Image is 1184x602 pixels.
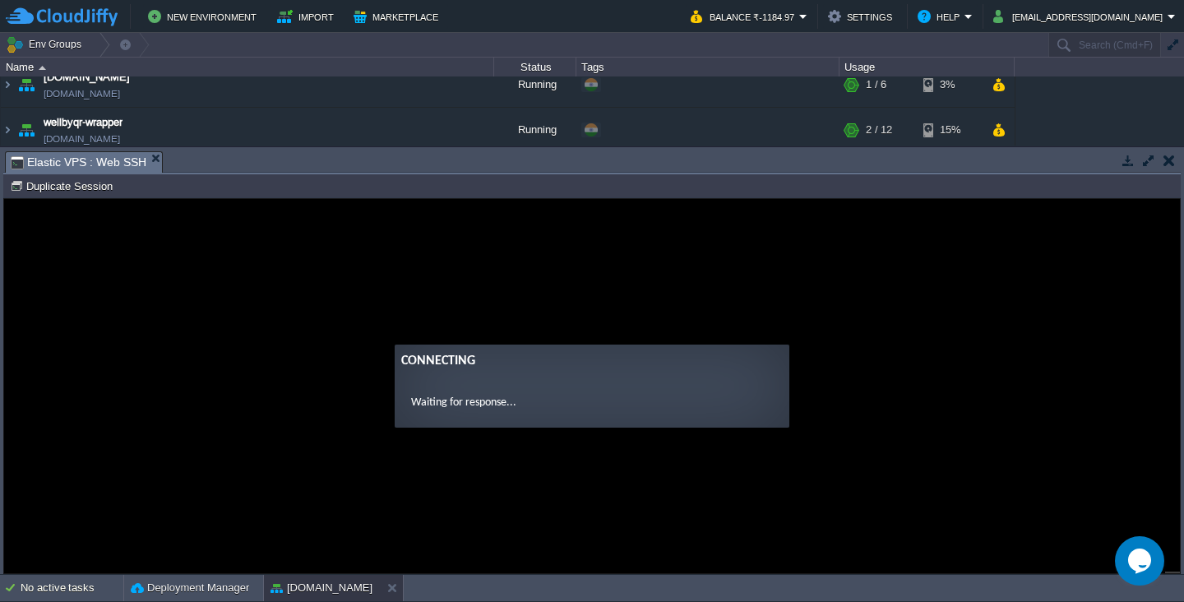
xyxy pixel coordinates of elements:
div: 2 / 12 [866,108,892,152]
div: No active tasks [21,575,123,601]
button: Duplicate Session [10,178,118,193]
div: Running [494,108,576,152]
span: Elastic VPS : Web SSH [11,152,146,173]
span: [DOMAIN_NAME] [44,86,120,102]
button: Marketplace [354,7,443,26]
div: Usage [840,58,1014,76]
img: AMDAwAAAACH5BAEAAAAALAAAAAABAAEAAAICRAEAOw== [1,108,14,152]
div: 1 / 6 [866,63,886,107]
div: Connecting [397,152,779,172]
a: [DOMAIN_NAME] [44,69,130,86]
button: Settings [828,7,897,26]
iframe: chat widget [1115,536,1168,586]
img: AMDAwAAAACH5BAEAAAAALAAAAAABAAEAAAICRAEAOw== [1,63,14,107]
a: wellbyqr-wrapper [44,114,123,131]
button: New Environment [148,7,261,26]
div: 15% [923,108,977,152]
button: [EMAIL_ADDRESS][DOMAIN_NAME] [993,7,1168,26]
div: Tags [577,58,839,76]
button: [DOMAIN_NAME] [271,580,372,596]
div: Status [495,58,576,76]
p: Waiting for response... [407,195,769,212]
button: Help [918,7,964,26]
button: Deployment Manager [131,580,249,596]
div: Running [494,63,576,107]
img: AMDAwAAAACH5BAEAAAAALAAAAAABAAEAAAICRAEAOw== [15,63,38,107]
img: CloudJiffy [6,7,118,27]
img: AMDAwAAAACH5BAEAAAAALAAAAAABAAEAAAICRAEAOw== [15,108,38,152]
img: AMDAwAAAACH5BAEAAAAALAAAAAABAAEAAAICRAEAOw== [39,66,46,70]
button: Import [277,7,339,26]
span: [DOMAIN_NAME] [44,131,120,147]
button: Balance ₹-1184.97 [691,7,799,26]
div: Name [2,58,493,76]
button: Env Groups [6,33,87,56]
div: 3% [923,63,977,107]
